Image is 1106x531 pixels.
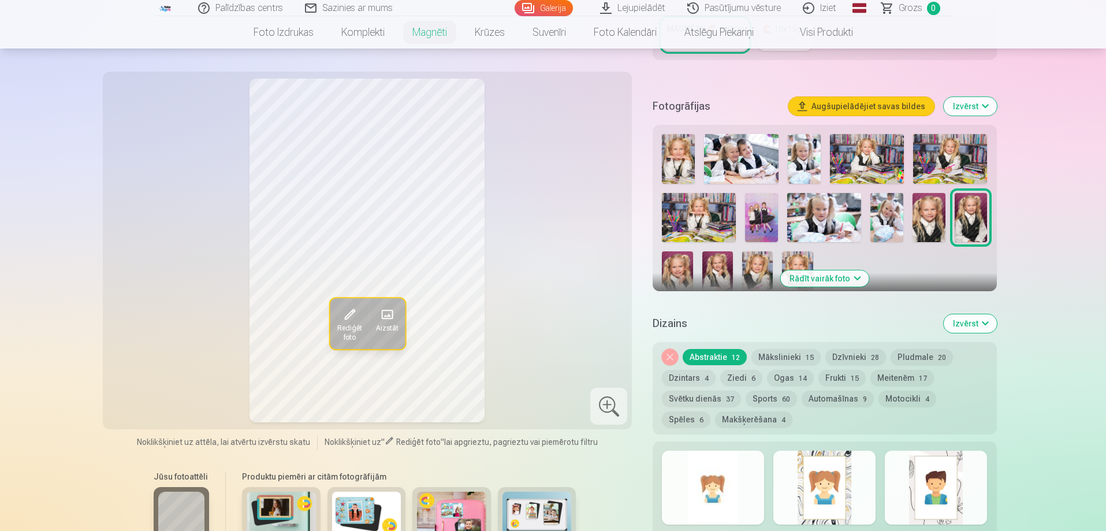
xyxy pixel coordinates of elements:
span: 4 [705,374,709,383]
span: 9 [863,395,867,403]
button: Ziedi6 [720,370,762,386]
span: " [381,437,385,447]
span: Noklikšķiniet uz attēla, lai atvērtu izvērstu skatu [137,436,310,448]
a: Visi produkti [768,16,867,49]
span: 28 [871,354,879,362]
span: 15 [851,374,859,383]
button: Ogas14 [767,370,814,386]
span: 15 [806,354,814,362]
h5: Fotogrāfijas [653,98,779,114]
button: Mākslinieki15 [751,349,821,365]
span: Aizstāt [375,324,398,333]
span: Rediģēt foto [337,324,362,342]
span: Noklikšķiniet uz [325,437,381,447]
a: Foto izdrukas [240,16,327,49]
span: 20 [938,354,946,362]
span: Grozs [899,1,922,15]
span: 37 [726,395,734,403]
button: Spēles6 [662,411,710,428]
button: Augšupielādējiet savas bildes [788,97,934,116]
button: Sports60 [746,391,797,407]
button: Pludmale20 [891,349,953,365]
button: Rediģēt foto [330,298,368,349]
button: Dzintars4 [662,370,716,386]
button: Automašīnas9 [802,391,874,407]
span: 0 [927,2,940,15]
button: Izvērst [944,314,997,333]
button: Abstraktie12 [683,349,747,365]
a: Atslēgu piekariņi [671,16,768,49]
button: Izvērst [944,97,997,116]
span: 17 [919,374,927,383]
a: Foto kalendāri [580,16,671,49]
span: 12 [732,354,740,362]
a: Krūzes [461,16,519,49]
button: Motocikli4 [878,391,936,407]
button: Rādīt vairāk foto [780,270,869,287]
a: Komplekti [327,16,399,49]
button: Meitenēm17 [870,370,934,386]
h6: Produktu piemēri ar citām fotogrāfijām [237,471,580,482]
span: 6 [751,374,755,383]
h5: Dizains [653,315,934,332]
img: /fa1 [159,5,172,12]
button: Dzīvnieki28 [825,349,886,365]
h6: Jūsu fotoattēli [154,471,209,482]
span: 6 [699,416,703,424]
a: Magnēti [399,16,461,49]
span: Rediģēt foto [396,437,441,447]
button: Aizstāt [368,298,405,349]
span: 4 [925,395,929,403]
span: lai apgrieztu, pagrieztu vai piemērotu filtru [444,437,598,447]
span: 60 [782,395,790,403]
span: 14 [799,374,807,383]
span: " [441,437,444,447]
button: Svētku dienās37 [662,391,741,407]
button: Frukti15 [818,370,866,386]
button: Makšķerēšana4 [715,411,792,428]
span: 4 [781,416,785,424]
a: Suvenīri [519,16,580,49]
